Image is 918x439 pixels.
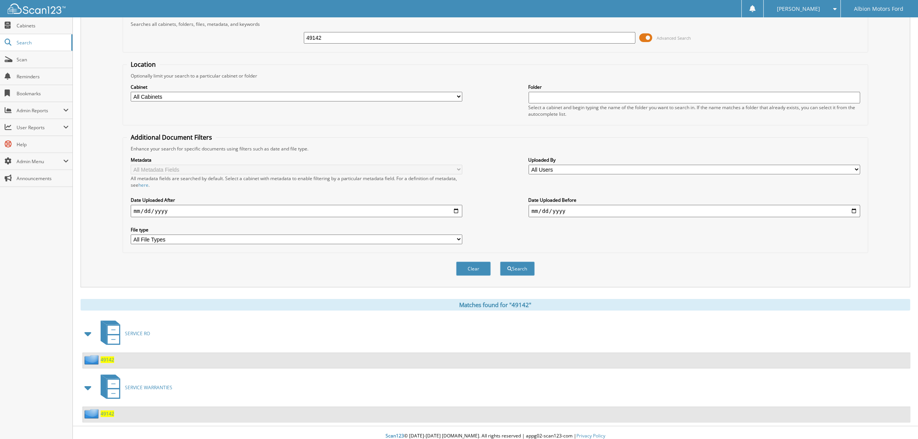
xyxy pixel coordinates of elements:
[879,402,918,439] iframe: Chat Widget
[127,60,160,69] legend: Location
[456,262,491,276] button: Clear
[127,73,864,79] div: Optionally limit your search to a particular cabinet or folder
[17,141,69,148] span: Help
[127,21,864,27] div: Searches all cabinets, folders, files, metadata, and keywords
[101,356,114,363] a: 49142
[17,73,69,80] span: Reminders
[777,7,820,11] span: [PERSON_NAME]
[131,226,463,233] label: File type
[127,145,864,152] div: Enhance your search for specific documents using filters such as date and file type.
[125,330,150,337] span: SERVICE RO
[500,262,535,276] button: Search
[96,372,172,403] a: SERVICE WARRANTIES
[854,7,903,11] span: Albion Motors Ford
[131,157,463,163] label: Metadata
[529,205,861,217] input: end
[529,197,861,203] label: Date Uploaded Before
[17,107,63,114] span: Admin Reports
[657,35,691,41] span: Advanced Search
[131,205,463,217] input: start
[17,90,69,97] span: Bookmarks
[81,299,910,311] div: Matches found for "49142"
[17,124,63,131] span: User Reports
[131,175,463,188] div: All metadata fields are searched by default. Select a cabinet with metadata to enable filtering b...
[125,384,172,391] span: SERVICE WARRANTIES
[131,197,463,203] label: Date Uploaded After
[138,182,148,188] a: here
[17,56,69,63] span: Scan
[17,22,69,29] span: Cabinets
[17,175,69,182] span: Announcements
[576,432,605,439] a: Privacy Policy
[8,3,66,14] img: scan123-logo-white.svg
[529,157,861,163] label: Uploaded By
[84,409,101,419] img: folder2.png
[84,355,101,365] img: folder2.png
[101,410,114,417] a: 49142
[529,104,861,117] div: Select a cabinet and begin typing the name of the folder you want to search in. If the name match...
[529,84,861,90] label: Folder
[17,39,67,46] span: Search
[386,432,404,439] span: Scan123
[96,318,150,349] a: SERVICE RO
[127,133,216,142] legend: Additional Document Filters
[17,158,63,165] span: Admin Menu
[131,84,463,90] label: Cabinet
